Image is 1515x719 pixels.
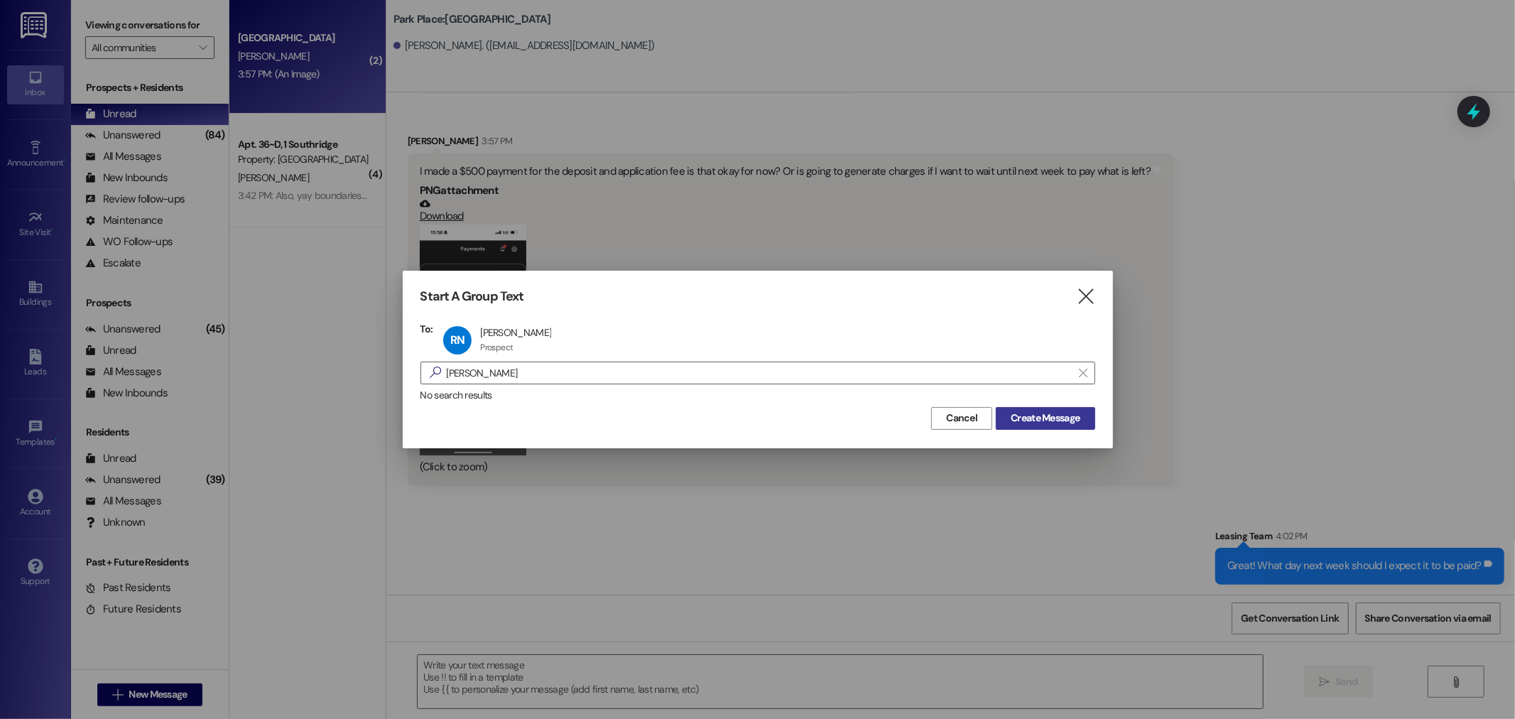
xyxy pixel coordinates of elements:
[1076,289,1095,304] i: 
[931,407,992,430] button: Cancel
[1079,367,1087,379] i: 
[480,326,551,339] div: [PERSON_NAME]
[420,323,433,335] h3: To:
[450,333,465,347] span: RN
[420,288,524,305] h3: Start A Group Text
[424,365,447,380] i: 
[996,407,1095,430] button: Create Message
[420,388,1095,403] div: No search results
[480,342,513,353] div: Prospect
[946,411,977,426] span: Cancel
[1072,362,1095,384] button: Clear text
[447,363,1072,383] input: Search for any contact or apartment
[1011,411,1080,426] span: Create Message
